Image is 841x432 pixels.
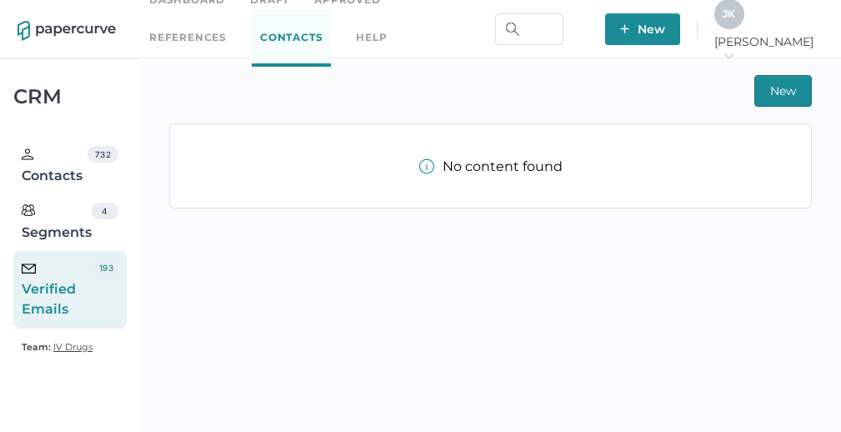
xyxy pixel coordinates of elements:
a: References [149,28,227,47]
span: New [770,76,796,106]
input: Search Workspace [495,13,563,45]
img: email-icon-black.c777dcea.svg [22,264,36,274]
div: help [356,28,387,47]
span: J K [723,8,735,20]
div: 732 [88,146,118,163]
span: [PERSON_NAME] [714,34,823,64]
div: Segments [22,203,92,243]
button: New [605,13,680,45]
img: person.20a629c4.svg [22,148,33,160]
a: Contacts [252,9,331,67]
img: papercurve-logo-colour.7244d18c.svg [18,21,116,41]
img: search.bf03fe8b.svg [506,23,519,36]
a: Team: IV Drugs [22,337,93,357]
span: New [620,13,665,45]
i: arrow_right [723,50,734,62]
div: Verified Emails [22,259,94,319]
button: New [754,75,812,107]
img: info-tooltip-active.a952ecf1.svg [419,158,434,174]
img: plus-white.e19ec114.svg [620,24,629,33]
div: No content found [419,158,563,174]
div: CRM [13,89,127,104]
span: IV Drugs [53,341,93,353]
div: 4 [92,203,118,219]
div: Contacts [22,146,88,186]
div: 193 [94,259,118,276]
img: segments.b9481e3d.svg [22,203,35,217]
